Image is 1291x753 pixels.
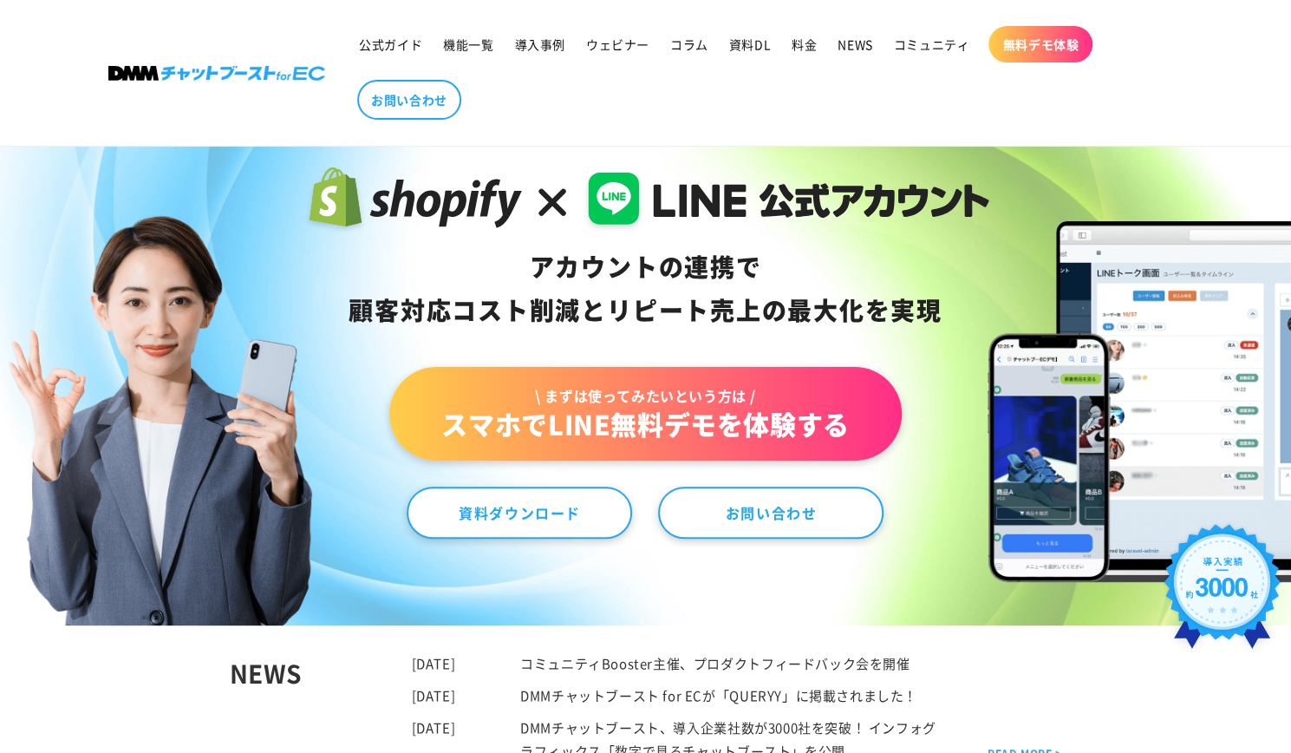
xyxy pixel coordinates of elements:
[520,686,917,704] a: DMMチャットブースト for ECが「QUERYY」に掲載されました！
[514,36,564,52] span: 導入事例
[389,367,901,461] a: \ まずは使ってみたいという方は /スマホでLINE無料デモを体験する
[827,26,883,62] a: NEWS
[729,36,771,52] span: 資料DL
[1157,518,1287,665] img: 導入実績約3000社
[576,26,660,62] a: ウェビナー
[660,26,719,62] a: コラム
[838,36,872,52] span: NEWS
[658,487,883,539] a: お問い合わせ
[412,686,456,704] time: [DATE]
[349,26,433,62] a: 公式ガイド
[359,36,422,52] span: 公式ガイド
[1002,36,1079,52] span: 無料デモ体験
[988,26,1092,62] a: 無料デモ体験
[302,246,989,332] div: アカウントの連携で 顧客対応コスト削減と リピート売上の 最大化を実現
[412,654,456,672] time: [DATE]
[443,36,493,52] span: 機能一覧
[670,36,708,52] span: コラム
[894,36,970,52] span: コミュニティ
[441,386,849,405] span: \ まずは使ってみたいという方は /
[792,36,817,52] span: 料金
[883,26,981,62] a: コミュニティ
[412,718,456,737] time: [DATE]
[407,487,632,539] a: 資料ダウンロード
[781,26,827,62] a: 料金
[108,66,325,81] img: 株式会社DMM Boost
[371,92,447,108] span: お問い合わせ
[504,26,575,62] a: 導入事例
[520,654,910,672] a: コミュニティBooster主催、プロダクトフィードバック会を開催
[357,80,461,120] a: お問い合わせ
[433,26,504,62] a: 機能一覧
[719,26,781,62] a: 資料DL
[586,36,649,52] span: ウェビナー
